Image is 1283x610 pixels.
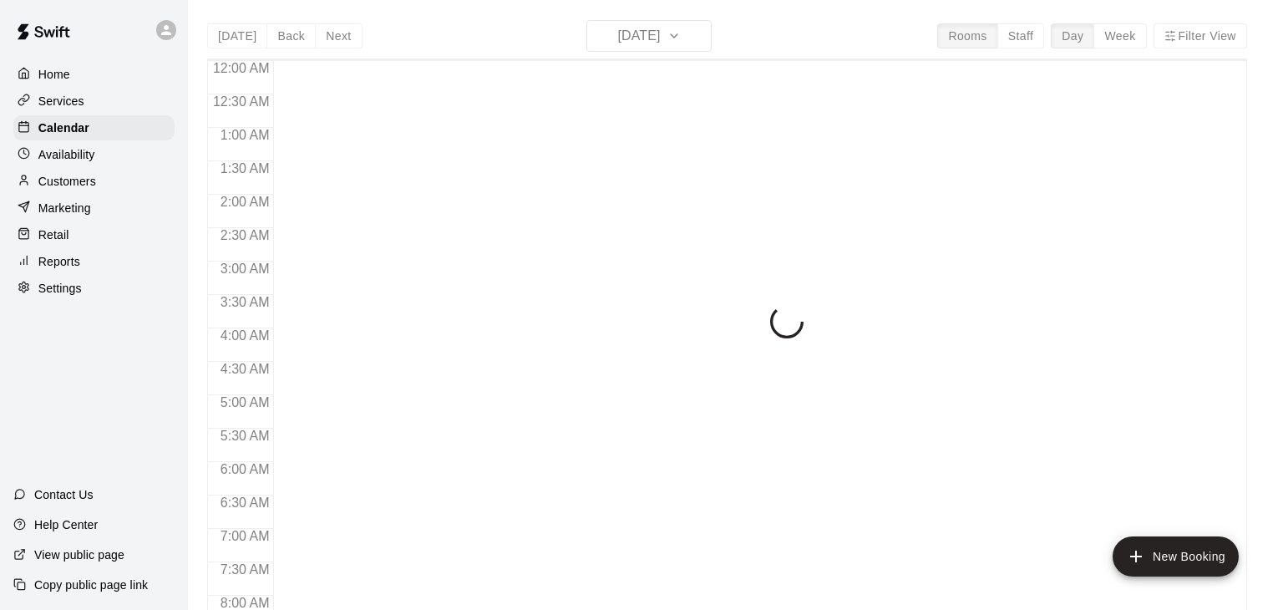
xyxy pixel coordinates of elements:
[38,173,96,190] p: Customers
[216,395,274,409] span: 5:00 AM
[216,462,274,476] span: 6:00 AM
[13,249,175,274] a: Reports
[216,496,274,510] span: 6:30 AM
[34,546,124,563] p: View public page
[216,228,274,242] span: 2:30 AM
[38,200,91,216] p: Marketing
[34,516,98,533] p: Help Center
[13,276,175,301] a: Settings
[216,195,274,209] span: 2:00 AM
[209,61,274,75] span: 12:00 AM
[13,169,175,194] a: Customers
[34,486,94,503] p: Contact Us
[34,577,148,593] p: Copy public page link
[216,161,274,175] span: 1:30 AM
[216,429,274,443] span: 5:30 AM
[209,94,274,109] span: 12:30 AM
[13,222,175,247] a: Retail
[38,280,82,297] p: Settings
[38,146,95,163] p: Availability
[38,253,80,270] p: Reports
[13,115,175,140] a: Calendar
[13,196,175,221] a: Marketing
[216,596,274,610] span: 8:00 AM
[216,128,274,142] span: 1:00 AM
[13,62,175,87] a: Home
[216,529,274,543] span: 7:00 AM
[1113,536,1239,577] button: add
[216,362,274,376] span: 4:30 AM
[13,142,175,167] a: Availability
[216,295,274,309] span: 3:30 AM
[216,328,274,343] span: 4:00 AM
[38,226,69,243] p: Retail
[38,93,84,109] p: Services
[13,89,175,114] a: Services
[38,119,89,136] p: Calendar
[38,66,70,83] p: Home
[216,262,274,276] span: 3:00 AM
[216,562,274,577] span: 7:30 AM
